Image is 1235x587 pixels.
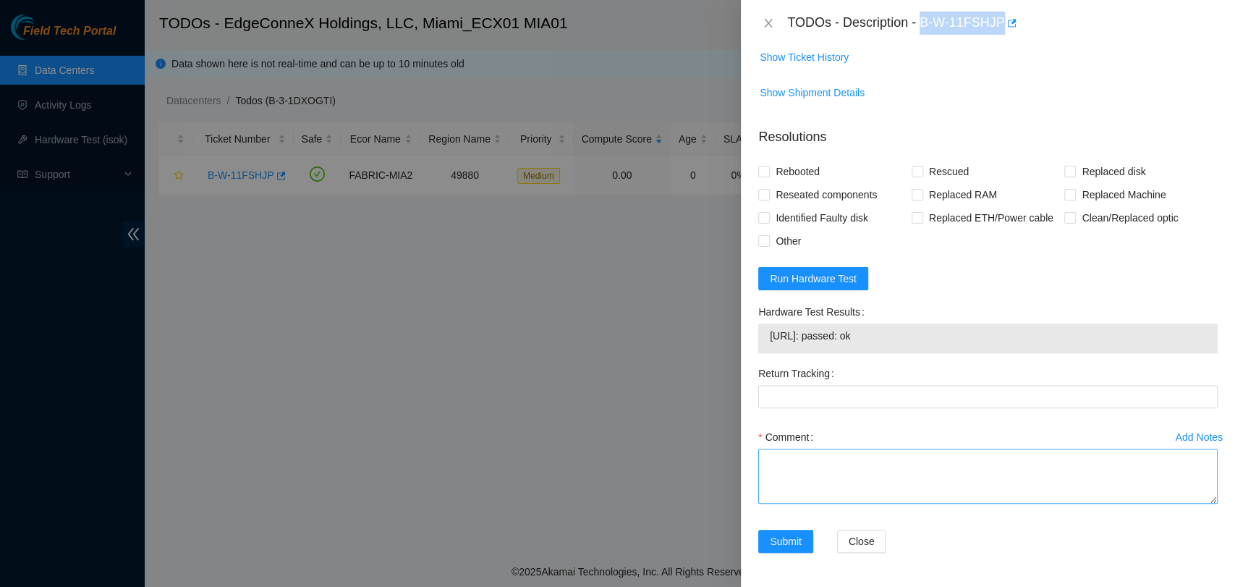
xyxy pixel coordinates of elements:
button: Close [758,17,778,30]
input: Return Tracking [758,385,1218,408]
span: Replaced disk [1076,160,1151,183]
button: Add Notes [1175,426,1223,449]
label: Hardware Test Results [758,300,870,324]
label: Return Tracking [758,362,840,385]
span: Close [849,533,875,549]
div: TODOs - Description - B-W-11FSHJP [787,12,1218,35]
span: Identified Faulty disk [770,206,874,229]
span: Other [770,229,807,253]
span: Show Ticket History [760,49,849,65]
button: Show Ticket History [759,46,849,69]
p: Resolutions [758,116,1218,147]
button: Run Hardware Test [758,267,868,290]
label: Comment [758,426,819,449]
span: Rebooted [770,160,826,183]
span: Show Shipment Details [760,85,865,101]
span: Submit [770,533,802,549]
textarea: Comment [758,449,1218,504]
span: Replaced Machine [1076,183,1171,206]
button: Submit [758,530,813,553]
span: [URL]: passed: ok [770,328,1206,344]
span: Run Hardware Test [770,271,857,287]
div: Add Notes [1176,432,1223,442]
span: Replaced RAM [923,183,1003,206]
button: Show Shipment Details [759,81,865,104]
span: close [763,17,774,29]
button: Close [837,530,886,553]
span: Clean/Replaced optic [1076,206,1184,229]
span: Rescued [923,160,975,183]
span: Reseated components [770,183,883,206]
span: Replaced ETH/Power cable [923,206,1059,229]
